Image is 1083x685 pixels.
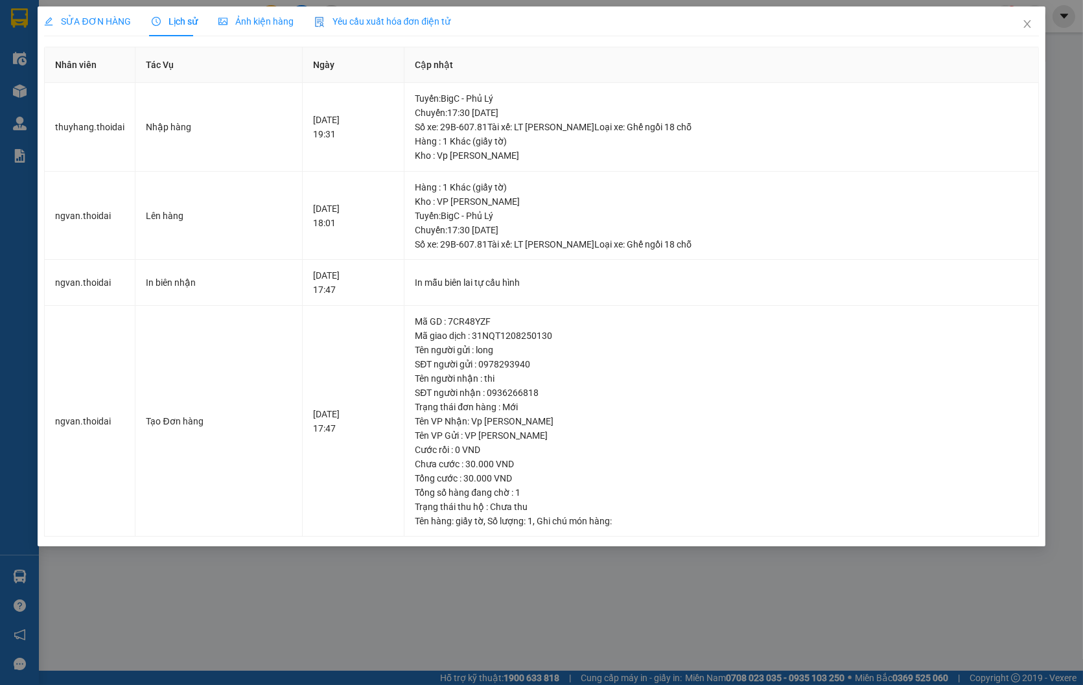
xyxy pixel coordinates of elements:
[23,10,128,52] strong: CÔNG TY TNHH DỊCH VỤ DU LỊCH THỜI ĐẠI
[135,47,303,83] th: Tác Vụ
[415,371,1027,386] div: Tên người nhận : thi
[415,400,1027,414] div: Trạng thái đơn hàng : Mới
[415,514,1027,528] div: Tên hàng: , Số lượng: , Ghi chú món hàng:
[152,16,198,27] span: Lịch sử
[146,414,292,428] div: Tạo Đơn hàng
[415,343,1027,357] div: Tên người gửi : long
[146,120,292,134] div: Nhập hàng
[45,47,135,83] th: Nhân viên
[415,386,1027,400] div: SĐT người nhận : 0936266818
[135,87,213,100] span: LH1208250121
[415,485,1027,500] div: Tổng số hàng đang chờ : 1
[146,209,292,223] div: Lên hàng
[404,47,1038,83] th: Cập nhật
[45,260,135,306] td: ngvan.thoidai
[415,194,1027,209] div: Kho : VP [PERSON_NAME]
[415,471,1027,485] div: Tổng cước : 30.000 VND
[1009,6,1045,43] button: Close
[456,516,483,526] span: giấy tờ
[415,275,1027,290] div: In mẫu biên lai tự cấu hình
[303,47,404,83] th: Ngày
[415,180,1027,194] div: Hàng : 1 Khác (giấy tờ)
[314,17,325,27] img: icon
[415,357,1027,371] div: SĐT người gửi : 0978293940
[19,56,132,102] span: Chuyển phát nhanh: [GEOGRAPHIC_DATA] - [GEOGRAPHIC_DATA]
[415,500,1027,514] div: Trạng thái thu hộ : Chưa thu
[44,16,130,27] span: SỬA ĐƠN HÀNG
[146,275,292,290] div: In biên nhận
[6,46,15,112] img: logo
[152,17,161,26] span: clock-circle
[313,407,393,435] div: [DATE] 17:47
[415,314,1027,329] div: Mã GD : 7CR48YZF
[218,16,294,27] span: Ảnh kiện hàng
[45,83,135,172] td: thuyhang.thoidai
[415,428,1027,443] div: Tên VP Gửi : VP [PERSON_NAME]
[415,329,1027,343] div: Mã giao dịch : 31NQT1208250130
[1022,19,1032,29] span: close
[415,443,1027,457] div: Cước rồi : 0 VND
[313,202,393,230] div: [DATE] 18:01
[415,414,1027,428] div: Tên VP Nhận: Vp [PERSON_NAME]
[313,113,393,141] div: [DATE] 19:31
[528,516,533,526] span: 1
[314,16,451,27] span: Yêu cầu xuất hóa đơn điện tử
[45,172,135,261] td: ngvan.thoidai
[45,306,135,537] td: ngvan.thoidai
[415,148,1027,163] div: Kho : Vp [PERSON_NAME]
[415,209,1027,251] div: Tuyến : BigC - Phủ Lý Chuyến: 17:30 [DATE] Số xe: 29B-607.81 Tài xế: LT [PERSON_NAME] Loại xe: Gh...
[415,91,1027,134] div: Tuyến : BigC - Phủ Lý Chuyến: 17:30 [DATE] Số xe: 29B-607.81 Tài xế: LT [PERSON_NAME] Loại xe: Gh...
[44,17,53,26] span: edit
[313,268,393,297] div: [DATE] 17:47
[218,17,227,26] span: picture
[415,134,1027,148] div: Hàng : 1 Khác (giấy tờ)
[415,457,1027,471] div: Chưa cước : 30.000 VND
